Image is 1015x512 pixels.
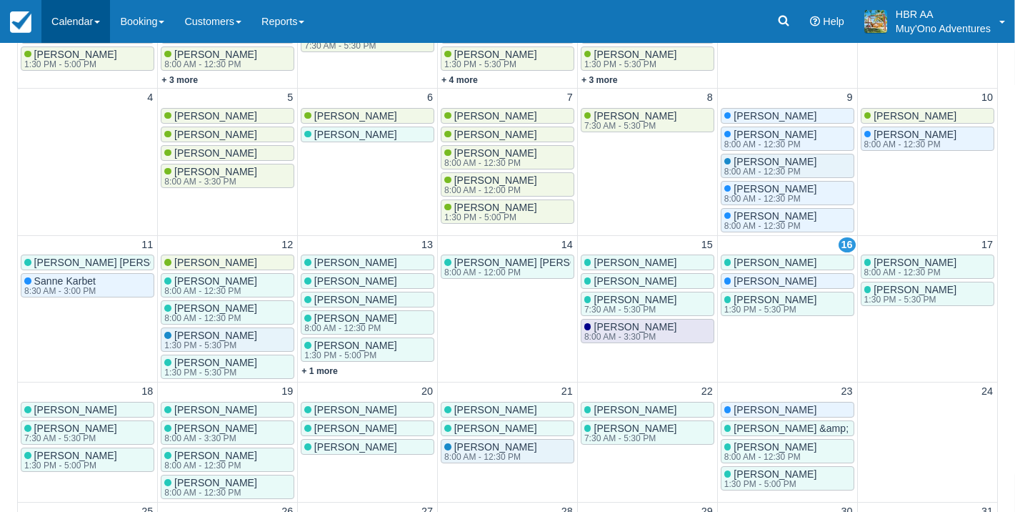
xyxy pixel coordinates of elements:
[279,384,296,400] a: 19
[161,355,294,379] a: [PERSON_NAME]1:30 PM - 5:30 PM
[174,129,257,140] span: [PERSON_NAME]
[21,255,154,270] a: [PERSON_NAME] [PERSON_NAME]
[874,284,956,295] span: [PERSON_NAME]
[161,475,294,499] a: [PERSON_NAME]8:00 AM - 12:30 PM
[314,312,397,324] span: [PERSON_NAME]
[724,480,814,488] div: 1:30 PM - 5:00 PM
[721,208,854,232] a: [PERSON_NAME]8:00 AM - 12:30 PM
[441,127,574,142] a: [PERSON_NAME]
[594,275,676,287] span: [PERSON_NAME]
[721,255,854,270] a: [PERSON_NAME]
[823,16,844,27] span: Help
[441,46,574,71] a: [PERSON_NAME]1:30 PM - 5:30 PM
[164,60,254,69] div: 8:00 AM - 12:30 PM
[24,60,114,69] div: 1:30 PM - 5:00 PM
[164,434,254,443] div: 8:00 AM - 3:30 PM
[454,257,623,268] span: [PERSON_NAME] [PERSON_NAME]
[161,420,294,445] a: [PERSON_NAME]8:00 AM - 3:30 PM
[721,127,854,151] a: [PERSON_NAME]8:00 AM - 12:30 PM
[724,453,814,461] div: 8:00 AM - 12:30 PM
[581,46,714,71] a: [PERSON_NAME]1:30 PM - 5:30 PM
[454,147,537,159] span: [PERSON_NAME]
[734,110,816,122] span: [PERSON_NAME]
[979,384,996,400] a: 24
[161,300,294,325] a: [PERSON_NAME]8:00 AM - 12:30 PM
[174,404,257,415] span: [PERSON_NAME]
[864,268,954,277] div: 8:00 AM - 12:30 PM
[734,275,816,287] span: [PERSON_NAME]
[34,423,117,434] span: [PERSON_NAME]
[979,90,996,106] a: 10
[161,273,294,297] a: [PERSON_NAME]8:00 AM - 12:30 PM
[314,294,397,305] span: [PERSON_NAME]
[584,434,674,443] div: 7:30 AM - 5:30 PM
[581,255,714,270] a: [PERSON_NAME]
[314,441,397,453] span: [PERSON_NAME]
[444,60,534,69] div: 1:30 PM - 5:30 PM
[454,441,537,453] span: [PERSON_NAME]
[174,275,257,287] span: [PERSON_NAME]
[734,183,816,195] span: [PERSON_NAME]
[454,423,537,434] span: [PERSON_NAME]
[174,423,257,434] span: [PERSON_NAME]
[844,90,856,106] a: 9
[444,186,534,195] div: 8:00 AM - 12:00 PM
[734,423,934,434] span: [PERSON_NAME] &amp; [PERSON_NAME]
[164,341,254,350] div: 1:30 PM - 5:30 PM
[724,305,814,314] div: 1:30 PM - 5:30 PM
[581,108,714,132] a: [PERSON_NAME]7:30 AM - 5:30 PM
[314,275,397,287] span: [PERSON_NAME]
[21,420,154,445] a: [PERSON_NAME]7:30 AM - 5:30 PM
[301,366,338,376] a: + 1 more
[34,49,117,60] span: [PERSON_NAME]
[174,110,257,122] span: [PERSON_NAME]
[861,282,994,306] a: [PERSON_NAME]1:30 PM - 5:30 PM
[594,423,676,434] span: [PERSON_NAME]
[734,156,816,167] span: [PERSON_NAME]
[34,404,117,415] span: [PERSON_NAME]
[161,46,294,71] a: [PERSON_NAME]8:00 AM - 12:30 PM
[594,110,676,122] span: [PERSON_NAME]
[174,166,257,177] span: [PERSON_NAME]
[21,273,154,297] a: Sanne Karbet8:30 AM - 3:00 PM
[139,384,156,400] a: 18
[279,237,296,253] a: 12
[21,46,154,71] a: [PERSON_NAME]1:30 PM - 5:00 PM
[314,110,397,122] span: [PERSON_NAME]
[721,292,854,316] a: [PERSON_NAME]1:30 PM - 5:30 PM
[559,237,576,253] a: 14
[441,439,574,463] a: [PERSON_NAME]8:00 AM - 12:30 PM
[581,75,618,85] a: + 3 more
[314,257,397,268] span: [PERSON_NAME]
[584,305,674,314] div: 7:30 AM - 5:30 PM
[721,273,854,289] a: [PERSON_NAME]
[564,90,576,106] a: 7
[874,110,956,122] span: [PERSON_NAME]
[721,420,854,436] a: [PERSON_NAME] &amp; [PERSON_NAME]
[584,333,674,341] div: 8:00 AM - 3:30 PM
[164,488,254,497] div: 8:00 AM - 12:30 PM
[721,181,854,205] a: [PERSON_NAME]8:00 AM - 12:30 PM
[810,16,820,26] i: Help
[454,202,537,213] span: [PERSON_NAME]
[441,145,574,169] a: [PERSON_NAME]8:00 AM - 12:30 PM
[699,384,716,400] a: 22
[581,292,714,316] a: [PERSON_NAME]7:30 AM - 5:30 PM
[304,41,423,50] div: 7:30 AM - 5:30 PM
[441,200,574,224] a: [PERSON_NAME]1:30 PM - 5:00 PM
[699,237,716,253] a: 15
[454,404,537,415] span: [PERSON_NAME]
[304,351,394,360] div: 1:30 PM - 5:00 PM
[896,7,991,21] p: HBR AA
[301,127,434,142] a: [PERSON_NAME]
[301,420,434,436] a: [PERSON_NAME]
[424,90,436,106] a: 6
[721,154,854,178] a: [PERSON_NAME]8:00 AM - 12:30 PM
[721,402,854,418] a: [PERSON_NAME]
[174,147,257,159] span: [PERSON_NAME]
[874,257,956,268] span: [PERSON_NAME]
[874,129,956,140] span: [PERSON_NAME]
[594,404,676,415] span: [PERSON_NAME]
[164,368,254,377] div: 1:30 PM - 5:30 PM
[301,108,434,124] a: [PERSON_NAME]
